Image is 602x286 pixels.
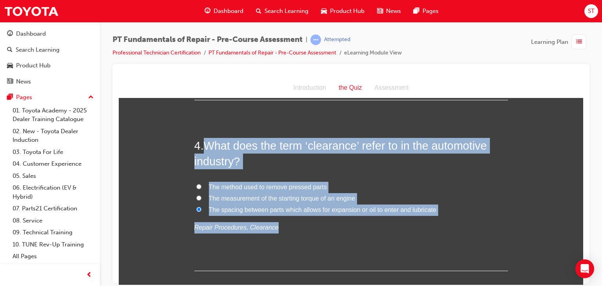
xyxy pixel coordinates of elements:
a: pages-iconPages [407,3,445,19]
span: ST [588,7,595,16]
span: news-icon [377,6,383,16]
a: car-iconProduct Hub [315,3,371,19]
span: The spacing between parts which allows for expansion or oil to enter and lubricate [90,129,318,135]
span: prev-icon [86,270,92,280]
span: car-icon [321,6,327,16]
a: 05. Sales [9,170,97,182]
div: Pages [16,93,32,102]
span: Product Hub [330,7,364,16]
a: 09. Technical Training [9,226,97,239]
a: 02. New - Toyota Dealer Induction [9,125,97,146]
span: list-icon [576,37,582,47]
div: News [16,77,31,86]
span: car-icon [7,62,13,69]
span: learningRecordVerb_ATTEMPT-icon [310,34,321,45]
a: search-iconSearch Learning [250,3,315,19]
button: Learning Plan [531,34,589,49]
span: News [386,7,401,16]
button: DashboardSearch LearningProduct HubNews [3,25,97,90]
h2: 4 . [76,60,389,92]
div: the Quiz [214,4,250,16]
em: Repair Procedures, Clearance [76,146,160,153]
input: The spacing between parts which allows for expansion or oil to enter and lubricate [78,129,83,134]
a: 03. Toyota For Life [9,146,97,158]
input: The measurement of the starting torque of an engine [78,118,83,123]
button: Pages [3,90,97,105]
img: Trak [4,2,59,20]
span: The method used to remove pressed parts [90,106,209,112]
span: guage-icon [205,6,210,16]
a: news-iconNews [371,3,407,19]
div: Introduction [168,4,214,16]
span: PT Fundamentals of Repair - Pre-Course Assessment [112,35,303,44]
a: 06. Electrification (EV & Hybrid) [9,182,97,203]
a: News [3,74,97,89]
div: Product Hub [16,61,51,70]
a: PT Fundamentals of Repair - Pre-Course Assessment [209,49,336,56]
span: guage-icon [7,31,13,38]
div: Dashboard [16,29,46,38]
button: ST [584,4,598,18]
div: Open Intercom Messenger [575,259,594,278]
span: pages-icon [7,94,13,101]
div: Attempted [324,36,350,43]
a: guage-iconDashboard [198,3,250,19]
a: 08. Service [9,215,97,227]
span: Dashboard [214,7,243,16]
span: search-icon [7,47,13,54]
a: 07. Parts21 Certification [9,203,97,215]
a: 01. Toyota Academy - 2025 Dealer Training Catalogue [9,105,97,125]
span: Search Learning [265,7,308,16]
a: 04. Customer Experience [9,158,97,170]
li: eLearning Module View [344,49,402,58]
span: Learning Plan [531,38,568,47]
span: news-icon [7,78,13,85]
input: The method used to remove pressed parts [78,106,83,111]
span: What does the term ‘clearance’ refer to in the automotive industry? [76,62,368,90]
div: Assessment [250,4,296,16]
a: Professional Technician Certification [112,49,201,56]
span: Pages [422,7,439,16]
span: | [306,35,307,44]
a: Product Hub [3,58,97,73]
span: search-icon [256,6,261,16]
a: 10. TUNE Rev-Up Training [9,239,97,251]
a: All Pages [9,250,97,262]
div: Search Learning [16,45,60,54]
a: Search Learning [3,43,97,57]
span: pages-icon [413,6,419,16]
a: Dashboard [3,27,97,41]
span: up-icon [88,92,94,103]
span: The measurement of the starting torque of an engine [90,117,237,124]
